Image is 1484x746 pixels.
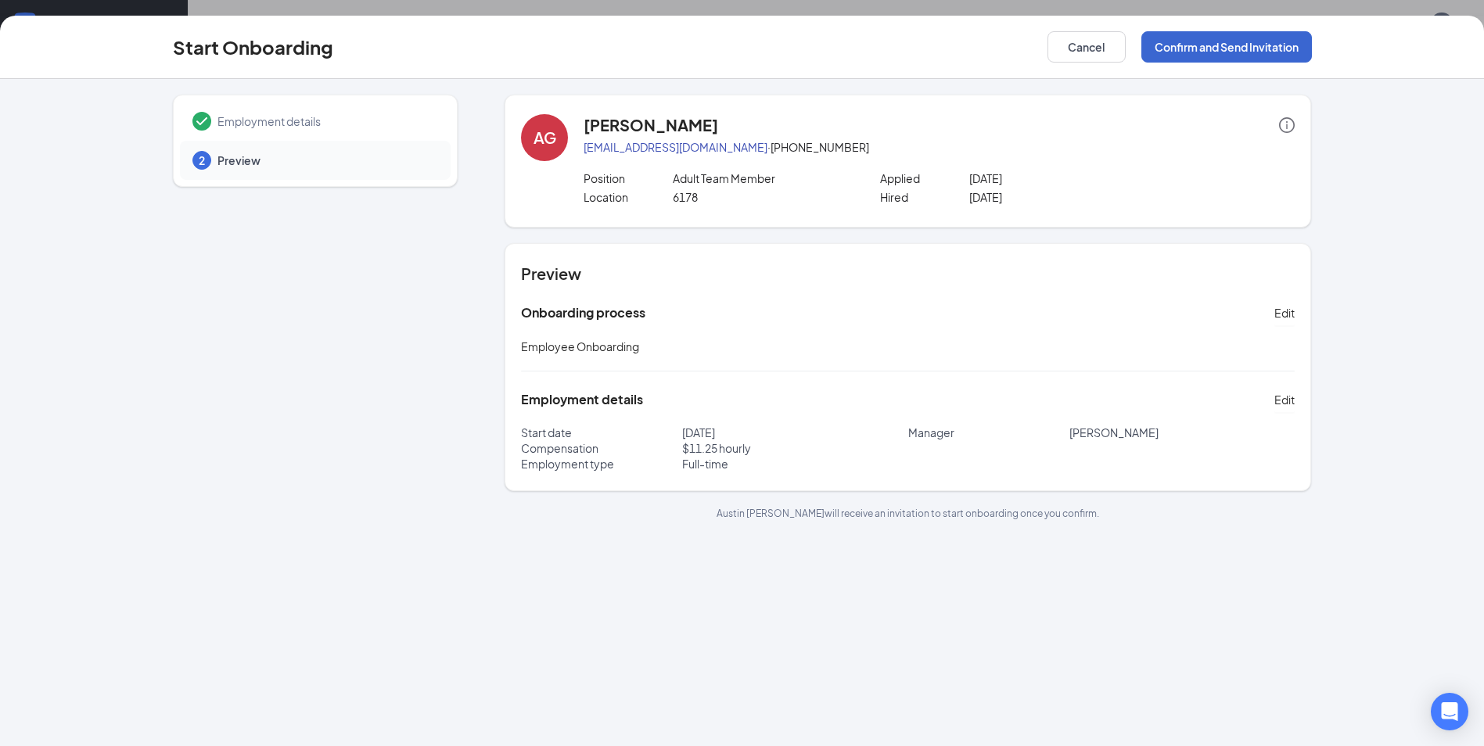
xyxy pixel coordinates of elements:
h4: [PERSON_NAME] [584,114,718,136]
p: [DATE] [969,170,1147,186]
button: Edit [1274,387,1295,412]
svg: Checkmark [192,112,211,131]
p: Position [584,170,673,186]
h3: Start Onboarding [173,34,333,60]
p: [DATE] [682,425,908,440]
p: Employment type [521,456,682,472]
h4: Preview [521,263,1295,285]
span: 2 [199,152,205,168]
button: Confirm and Send Invitation [1141,31,1312,63]
a: [EMAIL_ADDRESS][DOMAIN_NAME] [584,140,767,154]
h5: Onboarding process [521,304,645,321]
p: 6178 [673,189,850,205]
span: Edit [1274,305,1295,321]
p: Austin [PERSON_NAME] will receive an invitation to start onboarding once you confirm. [505,507,1311,520]
p: [DATE] [969,189,1147,205]
span: Preview [217,152,435,168]
p: [PERSON_NAME] [1069,425,1295,440]
p: Compensation [521,440,682,456]
p: Start date [521,425,682,440]
p: Adult Team Member [673,170,850,186]
span: Edit [1274,392,1295,407]
p: Location [584,189,673,205]
h5: Employment details [521,391,643,408]
p: Full-time [682,456,908,472]
button: Cancel [1047,31,1126,63]
p: Manager [908,425,1069,440]
div: Open Intercom Messenger [1431,693,1468,730]
span: Employee Onboarding [521,339,639,353]
p: Applied [880,170,969,186]
p: Hired [880,189,969,205]
p: $ 11.25 hourly [682,440,908,456]
button: Edit [1274,300,1295,325]
p: · [PHONE_NUMBER] [584,139,1295,155]
span: info-circle [1279,117,1295,133]
div: AG [534,127,556,149]
span: Employment details [217,113,435,129]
